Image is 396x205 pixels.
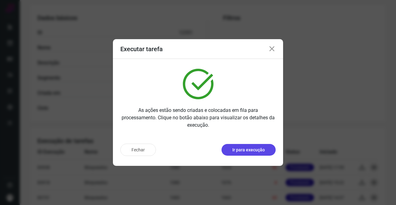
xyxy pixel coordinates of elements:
[232,147,265,153] p: Ir para execução
[120,107,276,129] p: As ações estão sendo criadas e colocadas em fila para processamento. Clique no botão abaixo para ...
[120,144,156,156] button: Fechar
[222,144,276,156] button: Ir para execução
[183,69,213,99] img: verified.svg
[120,45,163,53] h3: Executar tarefa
